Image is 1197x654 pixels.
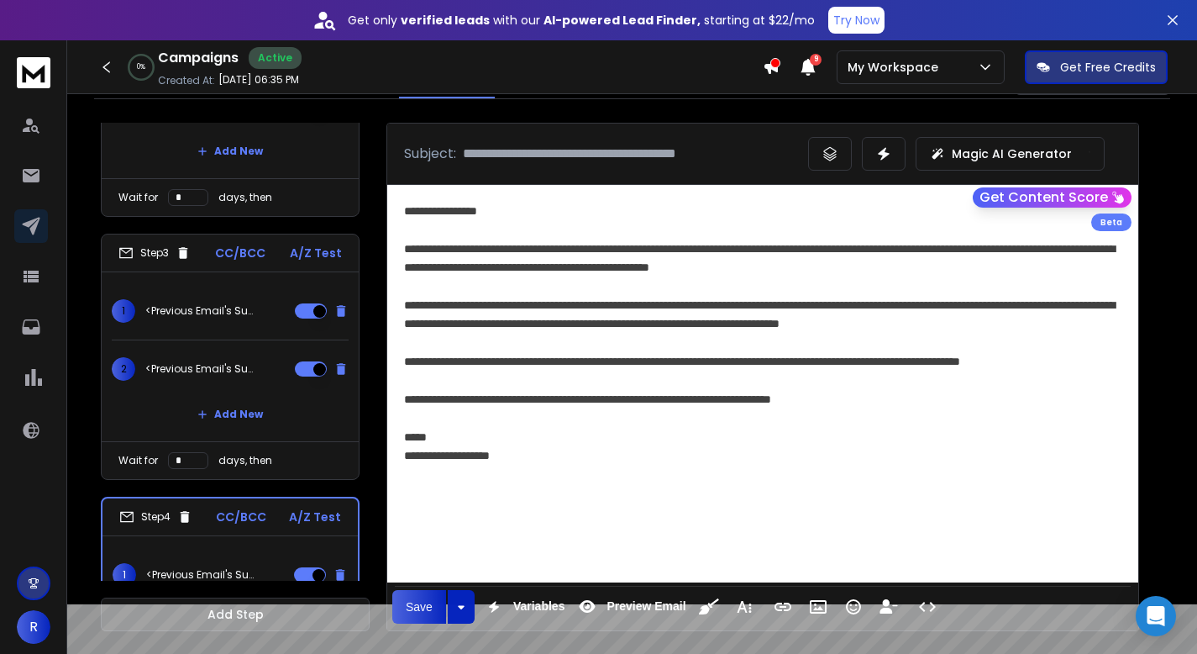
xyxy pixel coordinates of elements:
strong: AI-powered Lead Finder, [543,12,701,29]
button: Preview Email [571,590,689,624]
p: Magic AI Generator [952,145,1072,162]
p: Get only with our starting at $22/mo [348,12,815,29]
p: Wait for [118,191,158,204]
li: Step3CC/BCCA/Z Test1<Previous Email's Subject>2<Previous Email's Subject>Add NewWait fordays, then [101,234,360,480]
span: Preview Email [603,599,689,614]
span: 9 [810,54,822,66]
span: Variables [510,599,569,614]
p: A/Z Test [290,245,342,261]
img: logo [17,57,50,88]
button: R [17,610,50,644]
p: CC/BCC [216,509,266,525]
button: Add New [184,134,276,168]
button: Clean HTML [693,590,725,624]
p: A/Z Test [289,509,341,525]
p: <Previous Email's Subject> [146,568,254,582]
button: Magic AI Generator [916,137,1105,171]
p: My Workspace [848,59,945,76]
p: Get Free Credits [1060,59,1156,76]
div: Active [249,47,302,69]
div: Step 3 [118,245,191,261]
p: Created At: [158,74,215,87]
p: CC/BCC [215,245,265,261]
p: 0 % [137,62,145,72]
span: 1 [112,299,135,323]
div: Beta [1091,214,1131,231]
button: Insert Image (⌘P) [802,590,834,624]
button: Get Content Score [973,187,1131,208]
button: Try Now [828,7,885,34]
p: Wait for [118,454,158,467]
button: Add New [184,398,276,431]
p: Try Now [833,12,879,29]
p: days, then [218,454,272,467]
p: <Previous Email's Subject> [145,304,253,318]
h1: Campaigns [158,48,239,68]
button: Save [392,590,446,624]
button: Insert Link (⌘K) [767,590,799,624]
span: 2 [112,357,135,381]
button: Insert Unsubscribe Link [873,590,905,624]
div: Step 4 [119,509,192,525]
p: days, then [218,191,272,204]
button: Add Step [101,598,370,631]
span: 1 [113,563,136,587]
button: Variables [478,590,569,624]
button: More Text [728,590,760,624]
button: Code View [911,590,943,624]
button: Get Free Credits [1025,50,1168,84]
button: Emoticons [837,590,869,624]
p: Subject: [404,144,456,164]
div: Open Intercom Messenger [1136,596,1176,636]
p: [DATE] 06:35 PM [218,73,299,87]
p: <Previous Email's Subject> [145,362,253,376]
strong: verified leads [401,12,490,29]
